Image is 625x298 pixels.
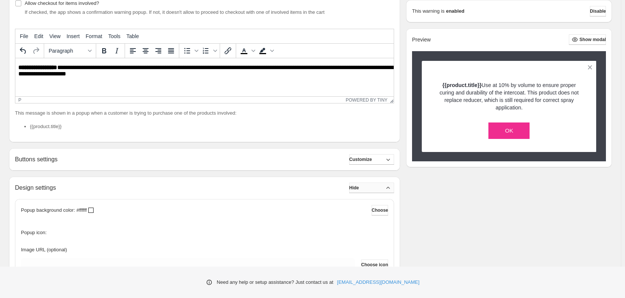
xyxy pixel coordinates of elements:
[110,44,123,57] button: Italic
[590,8,606,14] span: Disable
[152,44,165,57] button: Align right
[126,33,139,39] span: Table
[21,229,47,236] span: Popup icon:
[21,247,67,252] span: Image URL (optional)
[446,7,464,15] strong: enabled
[86,33,102,39] span: Format
[372,205,388,215] button: Choose
[15,156,58,163] h2: Buttons settings
[442,82,482,88] strong: {{product.title}}
[387,97,394,103] div: Resize
[412,37,431,43] h2: Preview
[361,262,388,268] span: Choose icon
[346,97,388,103] a: Powered by Tiny
[349,154,394,165] button: Customize
[15,58,394,96] iframe: Rich Text Area
[18,97,21,103] div: p
[222,44,234,57] button: Insert/edit link
[49,48,85,54] span: Paragraph
[569,34,606,45] button: Show modal
[15,184,56,191] h2: Design settings
[349,183,394,193] button: Hide
[25,9,324,15] span: If checked, the app shows a confirmation warning popup. If not, it doesn't allow to proceed to ch...
[30,44,42,57] button: Redo
[165,44,177,57] button: Justify
[181,44,199,57] div: Bullet list
[139,44,152,57] button: Align center
[199,44,218,57] div: Numbered list
[98,44,110,57] button: Bold
[412,7,445,15] p: This warning is
[15,109,394,117] p: This message is shown in a popup when a customer is trying to purchase one of the products involved:
[21,207,87,214] p: Popup background color: #ffffff
[49,33,61,39] span: View
[435,81,583,111] p: Use at 10% by volume to ensure proper curing and durability of the intercoat. This product does n...
[349,156,372,162] span: Customize
[34,33,43,39] span: Edit
[349,185,359,191] span: Hide
[488,122,530,139] button: OK
[590,6,606,16] button: Disable
[67,33,80,39] span: Insert
[126,44,139,57] button: Align left
[25,0,99,6] span: Allow checkout for items involved?
[337,279,420,286] a: [EMAIL_ADDRESS][DOMAIN_NAME]
[256,44,275,57] div: Background color
[238,44,256,57] div: Text color
[361,260,388,270] button: Choose icon
[372,207,388,213] span: Choose
[46,44,94,57] button: Formats
[17,44,30,57] button: Undo
[20,33,28,39] span: File
[108,33,121,39] span: Tools
[579,37,606,43] span: Show modal
[30,123,394,130] li: {{product.title}}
